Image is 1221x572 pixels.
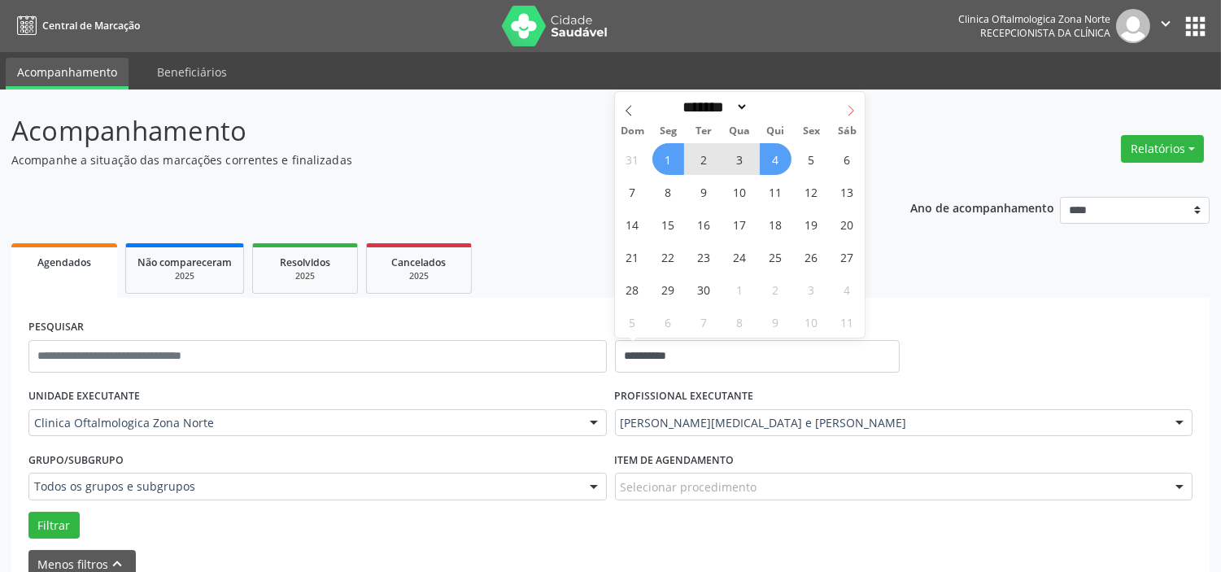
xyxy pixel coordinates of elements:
span: Setembro 2, 2025 [688,143,720,175]
input: Year [748,98,802,116]
span: Outubro 3, 2025 [796,273,827,305]
span: Setembro 23, 2025 [688,241,720,273]
span: Agosto 31, 2025 [617,143,648,175]
span: Qui [757,126,793,137]
div: 2025 [137,270,232,282]
span: Clinica Oftalmologica Zona Norte [34,415,573,431]
span: Cancelados [392,255,447,269]
span: Recepcionista da clínica [980,26,1110,40]
span: Setembro 22, 2025 [652,241,684,273]
span: Setembro 30, 2025 [688,273,720,305]
span: Setembro 28, 2025 [617,273,648,305]
span: Todos os grupos e subgrupos [34,478,573,495]
p: Acompanhe a situação das marcações correntes e finalizadas [11,151,850,168]
span: Setembro 3, 2025 [724,143,756,175]
a: Central de Marcação [11,12,140,39]
span: Setembro 17, 2025 [724,208,756,240]
label: UNIDADE EXECUTANTE [28,384,140,409]
span: Setembro 12, 2025 [796,176,827,207]
span: Outubro 5, 2025 [617,306,648,338]
span: Outubro 11, 2025 [831,306,863,338]
span: Setembro 7, 2025 [617,176,648,207]
span: Outubro 9, 2025 [760,306,791,338]
div: 2025 [264,270,346,282]
span: Sáb [829,126,865,137]
span: Setembro 6, 2025 [831,143,863,175]
span: Outubro 2, 2025 [760,273,791,305]
span: Setembro 24, 2025 [724,241,756,273]
span: Outubro 4, 2025 [831,273,863,305]
span: Setembro 8, 2025 [652,176,684,207]
span: Dom [615,126,651,137]
span: Setembro 11, 2025 [760,176,791,207]
span: Central de Marcação [42,19,140,33]
span: Setembro 15, 2025 [652,208,684,240]
p: Acompanhamento [11,111,850,151]
a: Beneficiários [146,58,238,86]
label: PROFISSIONAL EXECUTANTE [615,384,754,409]
label: Item de agendamento [615,448,735,473]
button: apps [1181,12,1210,41]
span: Setembro 21, 2025 [617,241,648,273]
button: Filtrar [28,512,80,539]
span: Setembro 29, 2025 [652,273,684,305]
span: Setembro 27, 2025 [831,241,863,273]
span: Setembro 16, 2025 [688,208,720,240]
span: Não compareceram [137,255,232,269]
span: Selecionar procedimento [621,478,757,496]
span: Setembro 18, 2025 [760,208,791,240]
span: Seg [651,126,687,137]
span: Ter [687,126,722,137]
img: img [1116,9,1150,43]
span: Outubro 8, 2025 [724,306,756,338]
span: Setembro 5, 2025 [796,143,827,175]
span: Setembro 25, 2025 [760,241,791,273]
span: Setembro 10, 2025 [724,176,756,207]
label: Grupo/Subgrupo [28,448,124,473]
span: Setembro 26, 2025 [796,241,827,273]
div: 2025 [378,270,460,282]
a: Acompanhamento [6,58,129,90]
span: [PERSON_NAME][MEDICAL_DATA] e [PERSON_NAME] [621,415,1160,431]
span: Setembro 14, 2025 [617,208,648,240]
button:  [1150,9,1181,43]
p: Ano de acompanhamento [910,197,1054,217]
i:  [1157,15,1175,33]
span: Outubro 1, 2025 [724,273,756,305]
span: Setembro 4, 2025 [760,143,791,175]
div: Clinica Oftalmologica Zona Norte [958,12,1110,26]
span: Qua [722,126,758,137]
label: PESQUISAR [28,315,84,340]
span: Sex [793,126,829,137]
span: Outubro 10, 2025 [796,306,827,338]
span: Resolvidos [280,255,330,269]
span: Setembro 9, 2025 [688,176,720,207]
span: Outubro 7, 2025 [688,306,720,338]
span: Setembro 19, 2025 [796,208,827,240]
span: Outubro 6, 2025 [652,306,684,338]
span: Setembro 20, 2025 [831,208,863,240]
span: Setembro 13, 2025 [831,176,863,207]
select: Month [678,98,749,116]
button: Relatórios [1121,135,1204,163]
span: Agendados [37,255,91,269]
span: Setembro 1, 2025 [652,143,684,175]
